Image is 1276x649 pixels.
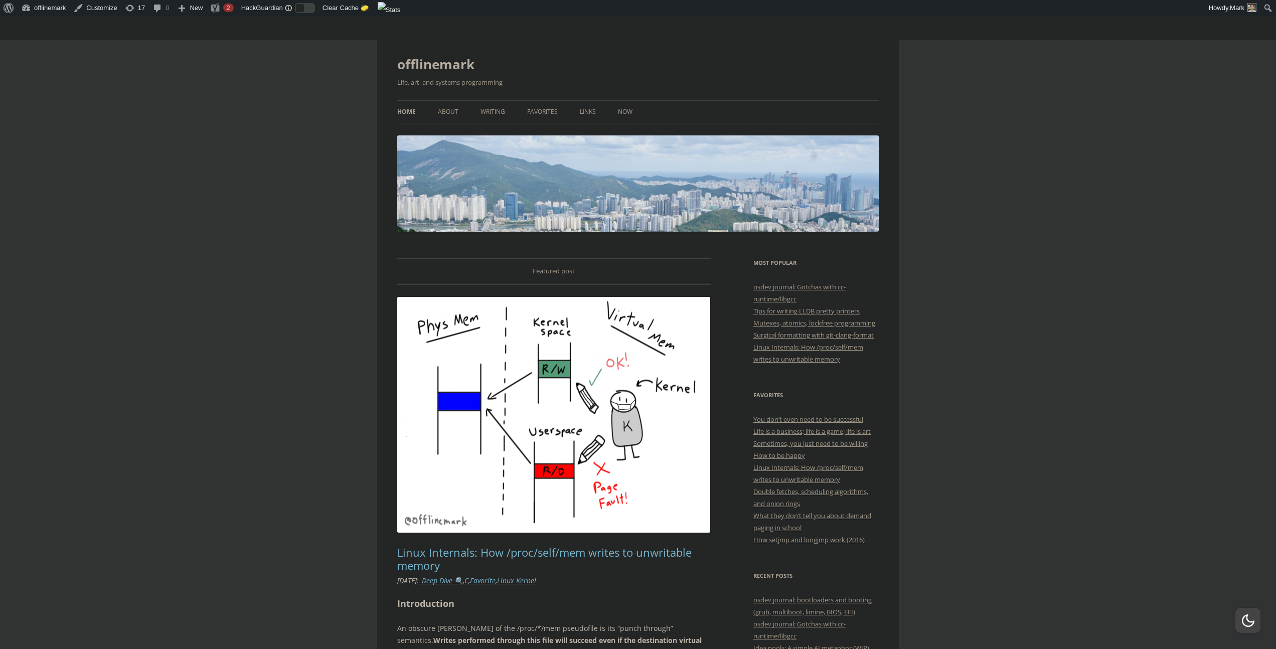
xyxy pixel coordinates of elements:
img: Views over 48 hours. Click for more Jetpack Stats. [378,2,401,18]
h3: Favorites [753,389,879,401]
a: Mutexes, atomics, lockfree programming [753,318,875,328]
h3: Most Popular [753,257,879,269]
a: C [464,576,468,585]
a: Linux Internals: How /proc/self/mem writes to unwritable memory [397,545,692,573]
a: About [438,101,458,123]
a: _Deep Dive 🔍 [419,576,463,585]
h2: Life, art, and systems programming [397,76,879,88]
img: offlinemark [397,135,879,232]
a: Surgical formatting with git-clang-format [753,331,874,340]
a: Now [618,101,632,123]
a: Linux Internals: How /proc/self/mem writes to unwritable memory [753,463,863,484]
a: Favorite [470,576,496,585]
a: offlinemark [397,52,474,76]
a: Favorites [527,101,558,123]
a: Linux Kernel [497,576,536,585]
a: osdev journal: Gotchas with cc-runtime/libgcc [753,619,846,640]
time: [DATE] [397,576,417,585]
h2: Introduction [397,596,711,611]
a: Life is a business; life is a game; life is art [753,427,871,436]
a: osdev journal: Gotchas with cc-runtime/libgcc [753,282,846,303]
a: Sometimes, you just need to be willing [753,439,868,448]
a: Linux Internals: How /proc/self/mem writes to unwritable memory [753,343,863,364]
a: You don’t even need to be successful [753,415,863,424]
span: 2 [226,4,230,12]
i: : , , , [397,576,536,585]
a: What they don’t tell you about demand paging in school [753,511,871,532]
span: 🧽 [361,4,369,12]
a: How to be happy [753,451,805,460]
a: How setjmp and longjmp work (2016) [753,535,865,544]
a: Double fetches, scheduling algorithms, and onion rings [753,487,868,508]
span: Mark [1230,4,1244,12]
span: Clear Cache [323,4,359,12]
a: Writing [481,101,505,123]
a: Tips for writing LLDB pretty printers [753,306,860,315]
a: Home [397,101,416,123]
h3: Recent Posts [753,570,879,582]
a: osdev journal: bootloaders and booting (grub, multiboot, limine, BIOS, EFI) [753,595,872,616]
a: Links [580,101,596,123]
div: Featured post [397,257,711,285]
